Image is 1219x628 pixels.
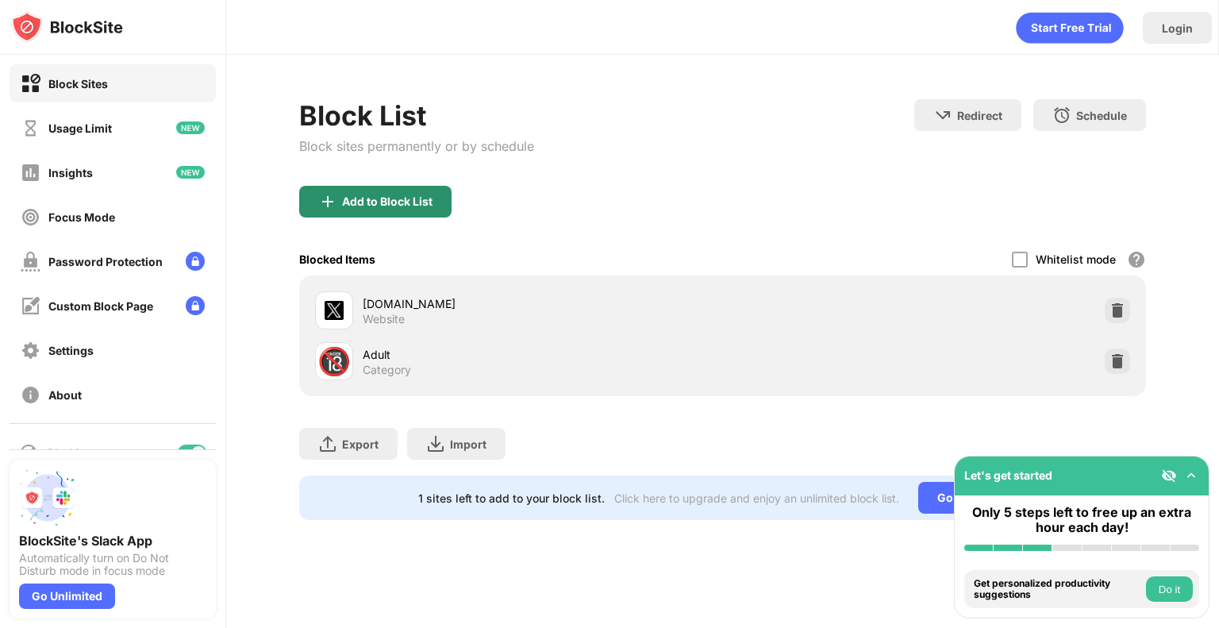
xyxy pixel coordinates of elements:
img: time-usage-off.svg [21,118,40,138]
img: focus-off.svg [21,207,40,227]
div: BlockSite's Slack App [19,533,206,549]
img: logo-blocksite.svg [11,11,123,43]
img: lock-menu.svg [186,296,205,315]
div: Let's get started [964,468,1052,482]
div: Go Unlimited [918,482,1027,514]
div: Export [342,437,379,451]
div: Usage Limit [48,121,112,135]
img: block-on.svg [21,74,40,94]
div: Add to Block List [342,195,433,208]
div: Block List [299,99,534,132]
div: Automatically turn on Do Not Disturb mode in focus mode [19,552,206,577]
div: Redirect [957,109,1002,122]
div: Focus Mode [48,210,115,224]
img: customize-block-page-off.svg [21,296,40,316]
div: Whitelist mode [1036,252,1116,266]
div: Go Unlimited [19,584,115,609]
div: 🔞 [317,345,351,378]
div: Category [363,363,411,377]
img: new-icon.svg [176,121,205,134]
div: Settings [48,344,94,357]
div: Website [363,312,405,326]
div: Only 5 steps left to free up an extra hour each day! [964,505,1199,535]
div: Login [1162,21,1193,35]
div: Blocking [48,446,92,460]
div: [DOMAIN_NAME] [363,295,722,312]
img: password-protection-off.svg [21,252,40,272]
div: About [48,388,82,402]
div: Get personalized productivity suggestions [974,578,1142,601]
div: Schedule [1076,109,1127,122]
img: about-off.svg [21,385,40,405]
img: lock-menu.svg [186,252,205,271]
div: Block Sites [48,77,108,91]
div: Click here to upgrade and enjoy an unlimited block list. [614,491,899,505]
img: insights-off.svg [21,163,40,183]
div: animation [1016,12,1124,44]
div: 1 sites left to add to your block list. [418,491,605,505]
img: favicons [325,301,344,320]
button: Do it [1146,576,1193,602]
div: Insights [48,166,93,179]
img: push-slack.svg [19,469,76,526]
div: Password Protection [48,255,163,268]
img: blocking-icon.svg [19,443,38,462]
div: Custom Block Page [48,299,153,313]
img: settings-off.svg [21,341,40,360]
div: Import [450,437,486,451]
img: eye-not-visible.svg [1161,468,1177,484]
img: new-icon.svg [176,166,205,179]
div: Block sites permanently or by schedule [299,138,534,154]
img: omni-setup-toggle.svg [1183,468,1199,484]
div: Adult [363,346,722,363]
div: Blocked Items [299,252,375,266]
